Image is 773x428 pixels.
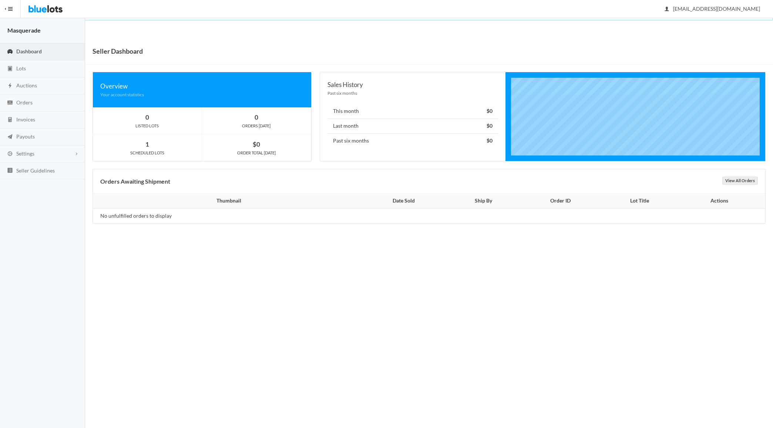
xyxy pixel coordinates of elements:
div: SCHEDULED LOTS [93,150,202,156]
strong: 0 [145,113,149,121]
li: This month [327,104,498,119]
span: Auctions [16,82,37,88]
span: [EMAIL_ADDRESS][DOMAIN_NAME] [665,6,760,12]
strong: $0 [487,137,493,144]
li: Past six months [327,133,498,148]
ion-icon: flash [6,83,14,90]
strong: 1 [145,140,149,148]
ion-icon: calculator [6,117,14,124]
ion-icon: clipboard [6,66,14,73]
div: LISTED LOTS [93,123,202,129]
strong: $0 [253,140,260,148]
th: Lot Title [601,194,678,208]
span: Orders [16,99,33,106]
ion-icon: list box [6,167,14,174]
span: Payouts [16,133,35,140]
div: ORDERS [DATE] [202,123,311,129]
strong: Masquerade [7,27,41,34]
ion-icon: person [663,6,671,13]
th: Date Sold [360,194,447,208]
th: Order ID [520,194,601,208]
strong: 0 [255,113,258,121]
h1: Seller Dashboard [93,46,143,57]
strong: $0 [487,123,493,129]
strong: $0 [487,108,493,114]
ion-icon: cash [6,100,14,107]
span: Dashboard [16,48,42,54]
li: Last month [327,118,498,134]
span: Lots [16,65,26,71]
span: Seller Guidelines [16,167,55,174]
th: Ship By [447,194,520,208]
span: Invoices [16,116,35,123]
a: View All Orders [722,177,758,185]
div: Your account statistics [100,91,304,98]
div: Past six months [327,90,498,97]
b: Orders Awaiting Shipment [100,178,170,185]
span: Settings [16,150,34,157]
ion-icon: cog [6,151,14,158]
th: Actions [678,194,765,208]
td: No unfulfilled orders to display [93,208,360,223]
ion-icon: paper plane [6,134,14,141]
th: Thumbnail [93,194,360,208]
ion-icon: speedometer [6,49,14,56]
div: ORDER TOTAL [DATE] [202,150,311,156]
div: Sales History [327,80,498,90]
div: Overview [100,81,304,91]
